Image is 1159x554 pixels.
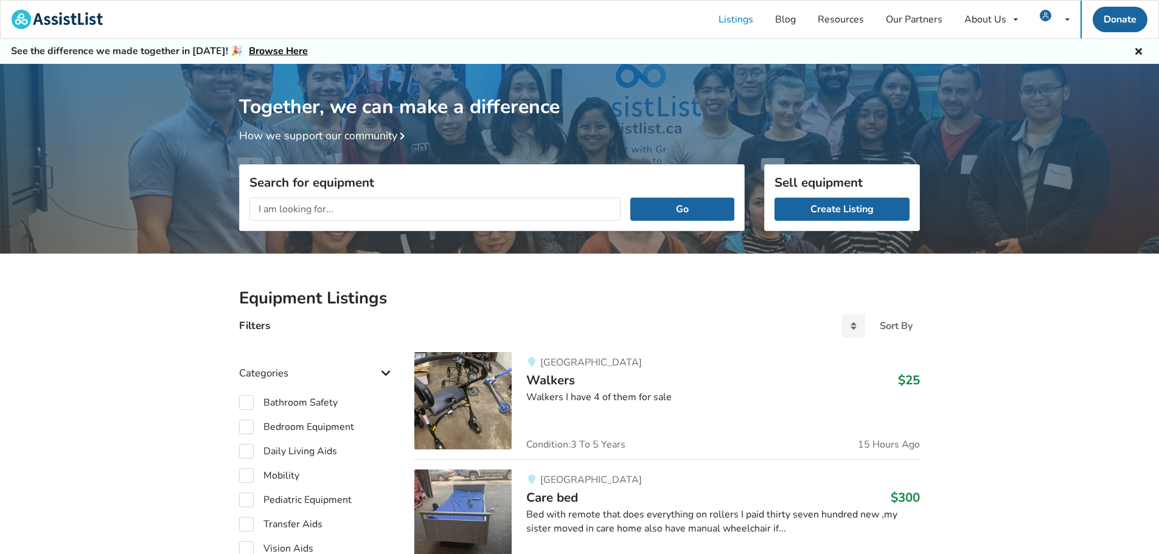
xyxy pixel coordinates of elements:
div: Categories [239,342,395,386]
div: Sort By [880,321,913,331]
a: Create Listing [774,198,910,221]
h3: Search for equipment [249,175,734,190]
h3: $300 [891,490,920,505]
label: Bedroom Equipment [239,420,354,434]
span: [GEOGRAPHIC_DATA] [540,473,642,486]
h4: Filters [239,319,270,333]
div: Walkers I have 4 of them for sale [526,390,920,404]
a: Browse Here [249,44,308,58]
a: mobility-walkers[GEOGRAPHIC_DATA]Walkers$25Walkers I have 4 of them for saleCondition:3 To 5 Year... [414,352,920,459]
label: Transfer Aids [239,517,322,531]
a: Listings [708,1,764,38]
h5: See the difference we made together in [DATE]! 🎉 [11,45,308,58]
a: Blog [764,1,807,38]
a: Resources [807,1,875,38]
label: Pediatric Equipment [239,493,352,507]
input: I am looking for... [249,198,621,221]
a: How we support our community [239,128,409,143]
h3: $25 [898,372,920,388]
button: Go [630,198,734,221]
span: Care bed [526,489,578,506]
span: [GEOGRAPHIC_DATA] [540,356,642,369]
div: Bed with remote that does everything on rollers I paid thirty seven hundred new ,my sister moved ... [526,508,920,536]
h1: Together, we can make a difference [239,64,920,119]
span: Condition: 3 To 5 Years [526,440,625,449]
h3: Sell equipment [774,175,910,190]
img: user icon [1040,10,1051,21]
a: Our Partners [875,1,953,38]
label: Daily Living Aids [239,444,337,459]
a: Donate [1093,7,1147,32]
label: Mobility [239,468,299,483]
img: mobility-walkers [414,352,512,449]
span: Walkers [526,372,575,389]
label: Bathroom Safety [239,395,338,410]
span: 15 Hours Ago [858,440,920,449]
h2: Equipment Listings [239,288,920,309]
div: About Us [964,15,1006,24]
img: assistlist-logo [12,10,103,29]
